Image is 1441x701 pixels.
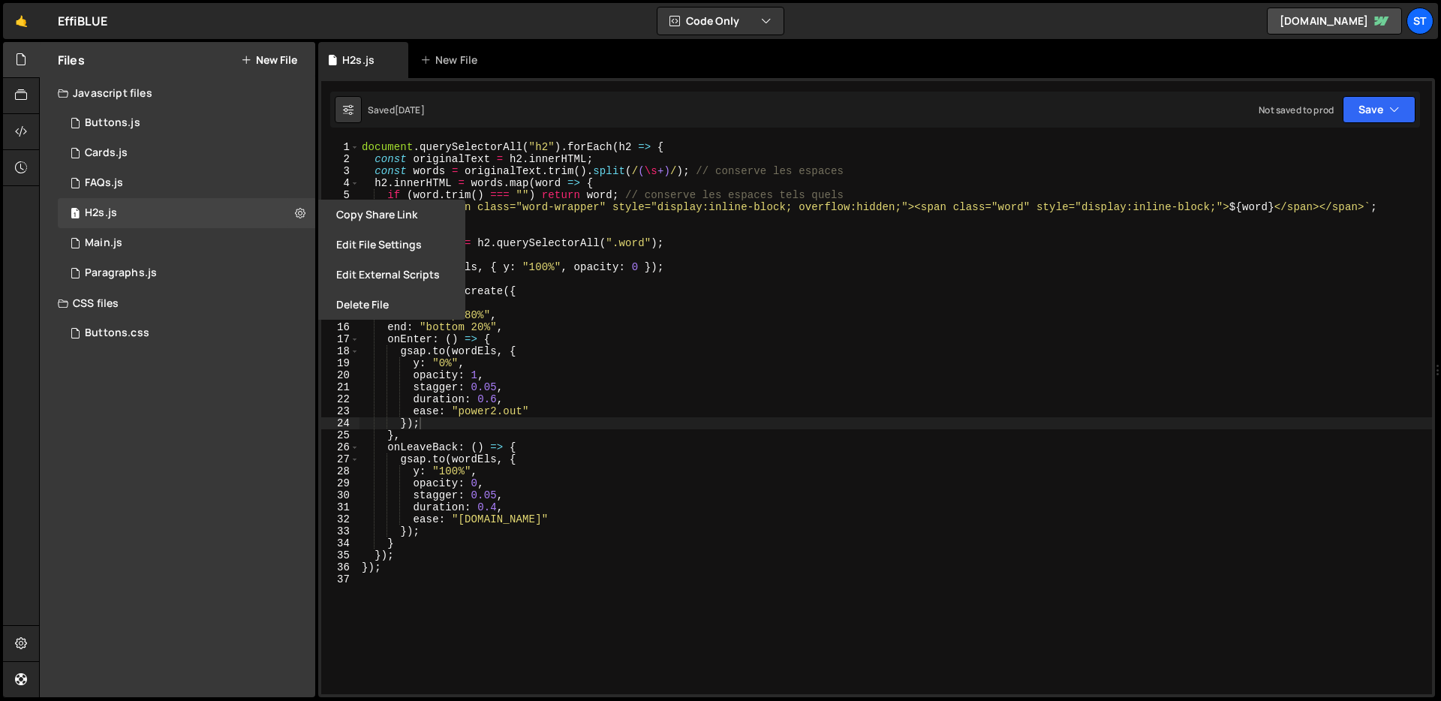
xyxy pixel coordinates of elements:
[1343,96,1415,123] button: Save
[85,206,117,220] div: H2s.js
[85,146,128,160] div: Cards.js
[321,489,359,501] div: 30
[321,465,359,477] div: 28
[420,53,483,68] div: New File
[318,200,465,230] button: Copy share link
[71,209,80,221] span: 1
[321,177,359,189] div: 4
[321,513,359,525] div: 32
[321,405,359,417] div: 23
[318,260,465,290] button: Edit External Scripts
[58,318,315,348] div: 16410/44436.css
[85,236,122,250] div: Main.js
[321,381,359,393] div: 21
[85,326,149,340] div: Buttons.css
[321,141,359,153] div: 1
[321,333,359,345] div: 17
[318,230,465,260] button: Edit File Settings
[58,108,315,138] div: 16410/44433.js
[58,258,315,288] div: 16410/44435.js
[321,477,359,489] div: 29
[657,8,784,35] button: Code Only
[321,189,359,201] div: 5
[58,168,315,198] div: 16410/44440.js
[395,104,425,116] div: [DATE]
[85,266,157,280] div: Paragraphs.js
[321,345,359,357] div: 18
[321,573,359,585] div: 37
[1259,104,1334,116] div: Not saved to prod
[1406,8,1433,35] a: St
[368,104,425,116] div: Saved
[321,153,359,165] div: 2
[342,53,375,68] div: H2s.js
[85,176,123,190] div: FAQs.js
[58,12,107,30] div: EffiBLUE
[321,369,359,381] div: 20
[321,525,359,537] div: 33
[321,357,359,369] div: 19
[321,537,359,549] div: 34
[321,165,359,177] div: 3
[321,453,359,465] div: 27
[321,441,359,453] div: 26
[321,501,359,513] div: 31
[321,417,359,429] div: 24
[321,429,359,441] div: 25
[318,290,465,320] button: Delete File
[241,54,297,66] button: New File
[85,116,140,130] div: Buttons.js
[58,138,315,168] div: 16410/44438.js
[40,288,315,318] div: CSS files
[321,561,359,573] div: 36
[3,3,40,39] a: 🤙
[58,52,85,68] h2: Files
[321,549,359,561] div: 35
[321,321,359,333] div: 16
[321,393,359,405] div: 22
[1267,8,1402,35] a: [DOMAIN_NAME]
[40,78,315,108] div: Javascript files
[58,228,315,258] div: 16410/44431.js
[58,198,315,228] div: 16410/44432.js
